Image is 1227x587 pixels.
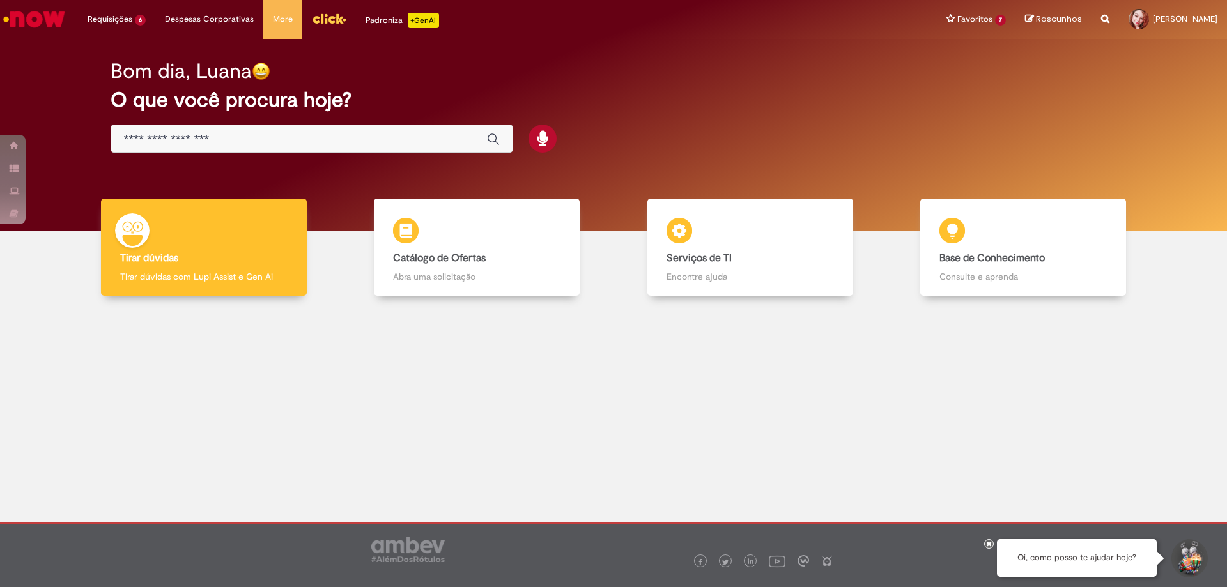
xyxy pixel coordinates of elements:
img: logo_footer_linkedin.png [748,558,754,566]
span: 7 [995,15,1006,26]
img: logo_footer_youtube.png [769,553,785,569]
img: logo_footer_ambev_rotulo_gray.png [371,537,445,562]
p: Tirar dúvidas com Lupi Assist e Gen Ai [120,270,288,283]
a: Tirar dúvidas Tirar dúvidas com Lupi Assist e Gen Ai [67,199,341,296]
img: logo_footer_naosei.png [821,555,833,567]
img: logo_footer_workplace.png [798,555,809,567]
b: Base de Conhecimento [939,252,1045,264]
span: Favoritos [957,13,992,26]
span: [PERSON_NAME] [1153,13,1217,24]
b: Catálogo de Ofertas [393,252,486,264]
p: +GenAi [408,13,439,28]
b: Serviços de TI [667,252,732,264]
h2: O que você procura hoje? [111,89,1117,111]
button: Iniciar Conversa de Suporte [1169,539,1208,577]
a: Rascunhos [1025,13,1082,26]
div: Oi, como posso te ajudar hoje? [997,539,1157,577]
img: logo_footer_facebook.png [697,559,704,565]
a: Base de Conhecimento Consulte e aprenda [887,199,1161,296]
span: 6 [135,15,146,26]
img: click_logo_yellow_360x200.png [312,9,346,28]
a: Catálogo de Ofertas Abra uma solicitação [341,199,614,296]
div: Padroniza [366,13,439,28]
img: logo_footer_twitter.png [722,559,729,565]
p: Consulte e aprenda [939,270,1107,283]
b: Tirar dúvidas [120,252,178,264]
span: Rascunhos [1036,13,1082,25]
span: Despesas Corporativas [165,13,254,26]
span: Requisições [88,13,132,26]
p: Abra uma solicitação [393,270,560,283]
p: Encontre ajuda [667,270,834,283]
a: Serviços de TI Encontre ajuda [613,199,887,296]
h2: Bom dia, Luana [111,60,252,82]
span: More [273,13,293,26]
img: happy-face.png [252,62,270,80]
img: ServiceNow [1,6,67,32]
